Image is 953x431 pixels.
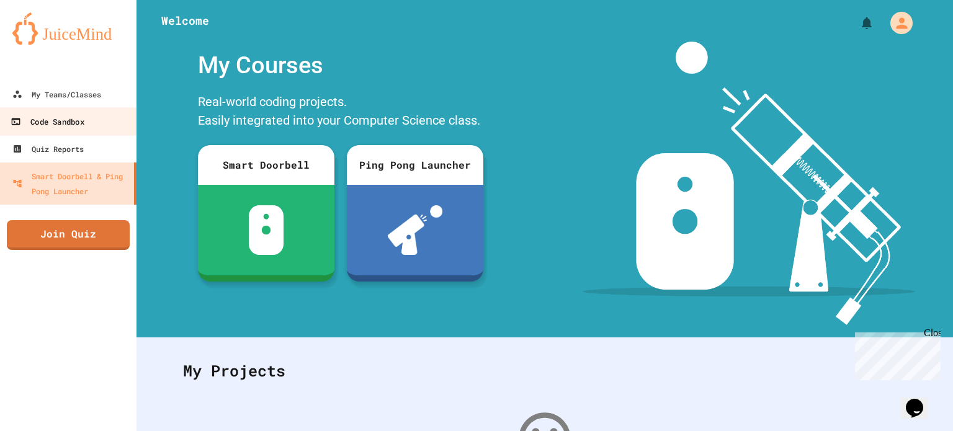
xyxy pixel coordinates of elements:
[836,12,877,33] div: My Notifications
[198,145,334,185] div: Smart Doorbell
[388,205,443,255] img: ppl-with-ball.png
[192,42,490,89] div: My Courses
[249,205,284,255] img: sdb-white.svg
[850,327,941,380] iframe: chat widget
[877,9,916,37] div: My Account
[12,12,124,45] img: logo-orange.svg
[171,347,919,395] div: My Projects
[347,145,483,185] div: Ping Pong Launcher
[11,114,84,130] div: Code Sandbox
[12,169,129,198] div: Smart Doorbell & Ping Pong Launcher
[12,87,101,102] div: My Teams/Classes
[583,42,915,325] img: banner-image-my-projects.png
[192,89,490,136] div: Real-world coding projects. Easily integrated into your Computer Science class.
[12,141,84,156] div: Quiz Reports
[901,381,941,419] iframe: chat widget
[5,5,86,79] div: Chat with us now!Close
[7,220,130,250] a: Join Quiz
